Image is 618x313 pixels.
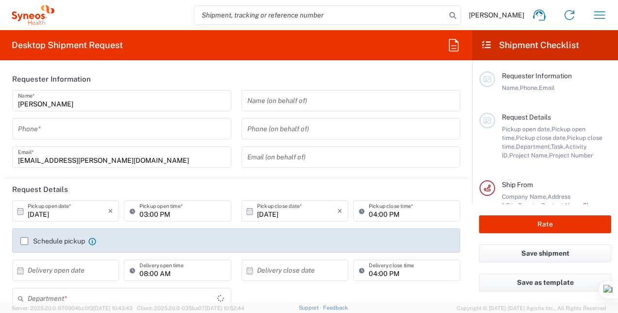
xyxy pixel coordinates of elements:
[479,274,611,292] button: Save as template
[502,72,572,80] span: Requester Information
[299,305,323,311] a: Support
[502,193,548,200] span: Company Name,
[549,152,593,159] span: Project Number
[20,237,85,245] label: Schedule pickup
[205,305,244,311] span: [DATE] 10:52:44
[337,203,343,219] i: ×
[516,143,551,150] span: Department,
[502,84,520,91] span: Name,
[93,305,133,311] span: [DATE] 10:43:43
[481,39,579,51] h2: Shipment Checklist
[137,305,244,311] span: Client: 2025.20.0-035ba07
[502,181,533,189] span: Ship From
[479,215,611,233] button: Rate
[194,6,446,24] input: Shipment, tracking or reference number
[323,305,348,311] a: Feedback
[539,84,555,91] span: Email
[108,203,113,219] i: ×
[12,39,123,51] h2: Desktop Shipment Request
[502,125,551,133] span: Pickup open date,
[12,305,133,311] span: Server: 2025.20.0-970904bc0f3
[520,84,539,91] span: Phone,
[12,185,68,194] h2: Request Details
[469,11,524,19] span: [PERSON_NAME]
[509,152,549,159] span: Project Name,
[551,143,565,150] span: Task,
[506,202,518,209] span: City,
[541,202,583,209] span: Contact Name,
[518,202,541,209] span: Country,
[479,244,611,262] button: Save shipment
[12,74,91,84] h2: Requester Information
[457,304,606,313] span: Copyright © [DATE]-[DATE] Agistix Inc., All Rights Reserved
[516,134,567,141] span: Pickup close date,
[502,113,551,121] span: Request Details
